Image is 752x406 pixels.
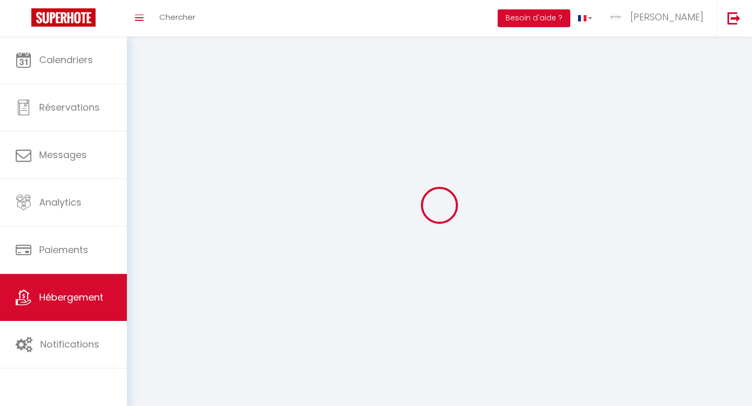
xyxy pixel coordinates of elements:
[39,291,103,304] span: Hébergement
[39,101,100,114] span: Réservations
[630,10,703,23] span: [PERSON_NAME]
[31,8,96,27] img: Super Booking
[608,9,624,25] img: ...
[39,148,87,161] span: Messages
[159,11,195,22] span: Chercher
[727,11,741,25] img: logout
[8,4,40,35] button: Ouvrir le widget de chat LiveChat
[39,196,81,209] span: Analytics
[498,9,570,27] button: Besoin d'aide ?
[708,359,744,398] iframe: Chat
[40,338,99,351] span: Notifications
[39,243,88,256] span: Paiements
[39,53,93,66] span: Calendriers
